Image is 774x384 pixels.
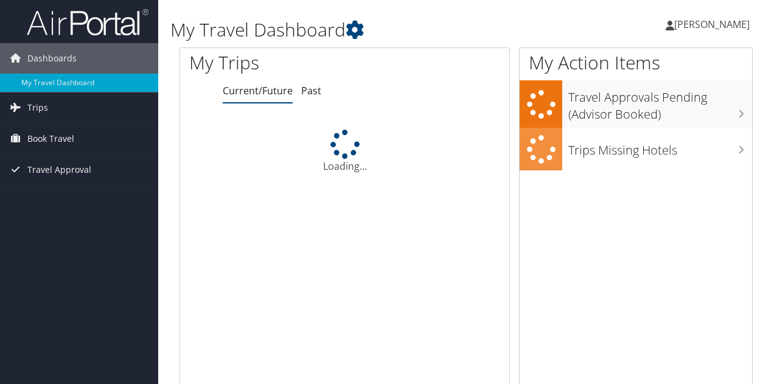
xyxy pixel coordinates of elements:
h1: My Action Items [520,50,752,75]
a: Travel Approvals Pending (Advisor Booked) [520,80,752,127]
a: Current/Future [223,84,293,97]
span: Book Travel [27,124,74,154]
span: Trips [27,93,48,123]
a: Past [301,84,321,97]
h3: Trips Missing Hotels [568,136,752,159]
h1: My Travel Dashboard [170,17,565,43]
span: Travel Approval [27,155,91,185]
h1: My Trips [189,50,363,75]
span: [PERSON_NAME] [674,18,750,31]
h3: Travel Approvals Pending (Advisor Booked) [568,83,752,123]
img: airportal-logo.png [27,8,148,37]
span: Dashboards [27,43,77,74]
div: Loading... [180,130,509,173]
a: [PERSON_NAME] [666,6,762,43]
a: Trips Missing Hotels [520,128,752,171]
